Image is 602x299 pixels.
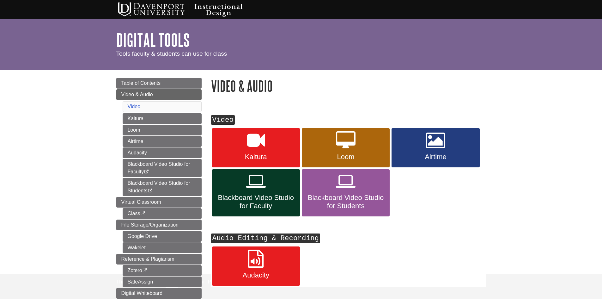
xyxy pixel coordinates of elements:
a: Blackboard Video Studio for Students [302,169,390,217]
a: Digital Whiteboard [116,288,202,299]
a: Kaltura [123,113,202,124]
span: Blackboard Video Studio for Students [307,194,385,210]
kbd: Video [211,115,235,125]
a: SafeAssign [123,277,202,287]
a: Loom [123,125,202,135]
a: Blackboard Video Studio for Faculty [123,159,202,177]
span: Table of Contents [121,80,161,86]
span: Loom [307,153,385,161]
a: Class [123,208,202,219]
span: Video & Audio [121,92,153,97]
i: This link opens in a new window [148,189,153,193]
a: Airtime [123,136,202,147]
a: Blackboard Video Studio for Students [123,178,202,196]
a: Digital Tools [116,30,190,50]
i: This link opens in a new window [140,212,146,216]
kbd: Audio Editing & Recording [211,234,320,243]
a: Video [128,104,141,109]
span: Airtime [396,153,475,161]
a: Loom [302,128,390,167]
span: Kaltura [217,153,295,161]
i: This link opens in a new window [142,269,148,273]
a: Table of Contents [116,78,202,89]
span: Tools faculty & students can use for class [116,50,227,57]
span: Audacity [217,271,295,279]
a: Kaltura [212,128,300,167]
i: This link opens in a new window [144,170,149,174]
a: Blackboard Video Studio for Faculty [212,169,300,217]
a: Wakelet [123,242,202,253]
h1: Video & Audio [211,78,486,94]
a: File Storage/Organization [116,220,202,230]
a: Reference & Plagiarism [116,254,202,265]
a: Virtual Classroom [116,197,202,208]
span: Blackboard Video Studio for Faculty [217,194,295,210]
a: Audacity [212,246,300,286]
a: Google Drive [123,231,202,242]
a: Airtime [392,128,479,167]
span: Reference & Plagiarism [121,256,174,262]
img: Davenport University Instructional Design [113,2,265,17]
span: Digital Whiteboard [121,290,163,296]
span: Virtual Classroom [121,199,161,205]
a: Zotero [123,265,202,276]
a: Audacity [123,147,202,158]
a: Video & Audio [116,89,202,100]
span: File Storage/Organization [121,222,179,227]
